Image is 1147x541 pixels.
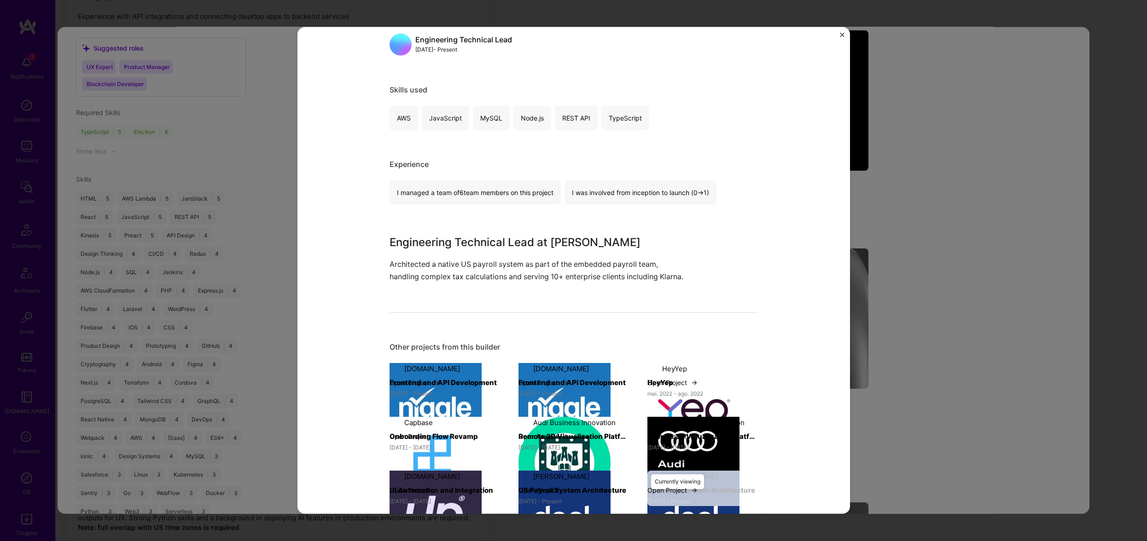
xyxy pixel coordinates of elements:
[647,432,698,441] button: Open Project
[662,364,687,374] div: HeyYep
[390,85,758,95] div: Skills used
[562,433,569,440] img: arrow-right
[533,364,589,374] div: [DOMAIN_NAME]
[390,258,689,283] p: Architected a native US payroll system as part of the embedded payroll team, handling complex tax...
[433,433,440,440] img: arrow-right
[647,485,698,495] button: Open Project
[390,484,500,496] h4: UI Automation and Integration
[647,431,758,443] h4: Remote 3D Visualization Platform
[518,431,629,443] h4: Remote 3D Visualization Platform
[404,418,433,427] div: Capbase
[433,487,440,494] img: arrow-right
[390,417,482,509] img: Company logo
[518,443,629,452] div: [DATE] - [DATE]
[433,379,440,386] img: arrow-right
[404,472,460,481] div: [DOMAIN_NAME]
[562,487,569,494] img: arrow-right
[390,378,440,387] button: Open Project
[390,431,500,443] h4: Onboarding Flow Revamp
[390,377,500,389] h4: Frontend and API Development
[565,180,716,205] div: I was involved from inception to launch (0 -> 1)
[533,418,616,427] div: Audi Business Innovation
[404,364,460,374] div: [DOMAIN_NAME]
[647,377,758,389] h4: HeyYep
[390,234,689,251] h3: Engineering Technical Lead at [PERSON_NAME]
[647,389,758,398] div: mai. 2022 - ago. 2022
[691,487,698,494] img: arrow-right
[415,45,512,54] div: [DATE] - Present
[691,379,698,386] img: arrow-right
[518,432,569,441] button: Open Project
[518,484,629,496] h4: US Payroll System Architecture
[518,378,569,387] button: Open Project
[840,33,844,42] button: Close
[518,377,629,389] h4: Frontend and API Development
[513,106,551,130] div: Node.js
[601,106,649,130] div: TypeScript
[390,496,500,506] div: [DATE] - [DATE]
[651,474,704,489] div: Currently viewing
[390,106,418,130] div: AWS
[415,35,512,45] div: Engineering Technical Lead
[390,363,482,455] img: Company logo
[647,363,739,455] img: Company logo
[518,363,611,455] img: Company logo
[390,160,758,169] div: Experience
[390,443,500,452] div: [DATE] - [DATE]
[647,443,758,452] div: [DATE] - [DATE]
[647,378,698,387] button: Open Project
[390,432,440,441] button: Open Project
[691,433,698,440] img: arrow-right
[422,106,469,130] div: JavaScript
[533,472,589,481] div: [PERSON_NAME]
[662,418,745,427] div: Audi Business Innovation
[473,106,510,130] div: MySQL
[647,417,739,509] img: Company logo
[518,485,569,495] button: Open Project
[390,485,440,495] button: Open Project
[390,34,412,56] img: placeholder.5677c315.png
[390,180,561,205] div: I managed a team of 6 team members on this project
[518,389,629,398] div: [DATE] - Present
[390,342,758,352] div: Other projects from this builder
[555,106,598,130] div: REST API
[518,417,611,509] img: Company logo
[562,379,569,386] img: arrow-right
[390,389,500,398] div: [DATE] - Present
[518,496,629,506] div: [DATE] - Present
